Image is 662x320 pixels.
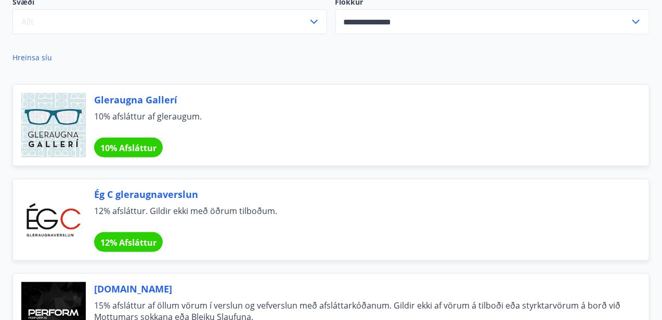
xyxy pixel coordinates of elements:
span: 12% afsláttur. Gildir ekki með öðrum tilboðum. [94,205,624,228]
span: 12% Afsláttur [100,237,157,248]
span: 10% Afsláttur [100,142,157,154]
span: Allt [21,16,34,28]
span: [DOMAIN_NAME] [94,282,624,296]
button: Allt [12,9,327,34]
span: 10% afsláttur af gleraugum. [94,111,624,134]
span: Gleraugna Gallerí [94,93,624,106]
a: Hreinsa síu [12,52,52,62]
span: Ég C gleraugnaverslun [94,188,624,201]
